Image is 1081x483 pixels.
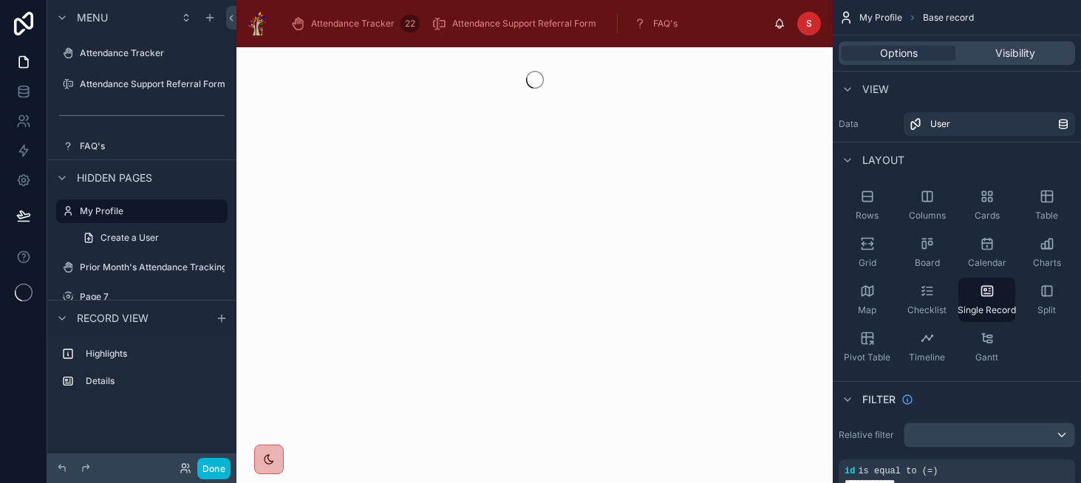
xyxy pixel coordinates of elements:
[80,140,225,152] label: FAQ's
[56,285,228,309] a: Page 7
[839,325,896,369] button: Pivot Table
[862,82,889,97] span: View
[907,304,947,316] span: Checklist
[47,335,236,408] div: scrollable content
[56,199,228,223] a: My Profile
[839,183,896,227] button: Rows
[86,348,222,360] label: Highlights
[958,183,1015,227] button: Cards
[859,257,876,269] span: Grid
[197,458,231,479] button: Done
[628,10,688,37] a: FAQ's
[80,47,225,59] label: Attendance Tracker
[1035,210,1058,222] span: Table
[1018,278,1075,322] button: Split
[898,183,955,227] button: Columns
[1033,257,1061,269] span: Charts
[80,205,219,217] label: My Profile
[975,210,1000,222] span: Cards
[77,171,152,185] span: Hidden pages
[839,230,896,275] button: Grid
[909,352,945,363] span: Timeline
[80,261,227,273] label: Prior Month's Attendance Tracking
[859,12,902,24] span: My Profile
[86,375,222,387] label: Details
[958,230,1015,275] button: Calendar
[923,12,974,24] span: Base record
[311,18,395,30] span: Attendance Tracker
[958,278,1015,322] button: Single Record
[80,78,225,90] label: Attendance Support Referral Form
[279,7,774,40] div: scrollable content
[844,352,890,363] span: Pivot Table
[427,10,607,37] a: Attendance Support Referral Form
[968,257,1006,269] span: Calendar
[915,257,940,269] span: Board
[80,291,225,303] label: Page 7
[248,12,267,35] img: App logo
[898,325,955,369] button: Timeline
[56,41,228,65] a: Attendance Tracker
[904,112,1075,136] a: User
[77,311,149,326] span: Record view
[839,118,898,130] label: Data
[862,153,904,168] span: Layout
[56,72,228,96] a: Attendance Support Referral Form
[862,392,896,407] span: Filter
[452,18,596,30] span: Attendance Support Referral Form
[400,15,420,32] div: 22
[653,18,678,30] span: FAQ's
[1018,230,1075,275] button: Charts
[100,232,159,244] span: Create a User
[909,210,946,222] span: Columns
[856,210,879,222] span: Rows
[930,118,950,130] span: User
[858,304,876,316] span: Map
[958,304,1016,316] span: Single Record
[975,352,998,363] span: Gantt
[74,226,228,250] a: Create a User
[56,256,228,279] a: Prior Month's Attendance Tracking
[286,10,424,37] a: Attendance Tracker22
[839,278,896,322] button: Map
[898,230,955,275] button: Board
[806,18,812,30] span: S
[958,325,1015,369] button: Gantt
[880,46,918,61] span: Options
[77,10,108,25] span: Menu
[839,429,898,441] label: Relative filter
[898,278,955,322] button: Checklist
[1018,183,1075,227] button: Table
[995,46,1035,61] span: Visibility
[1037,304,1056,316] span: Split
[56,134,228,158] a: FAQ's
